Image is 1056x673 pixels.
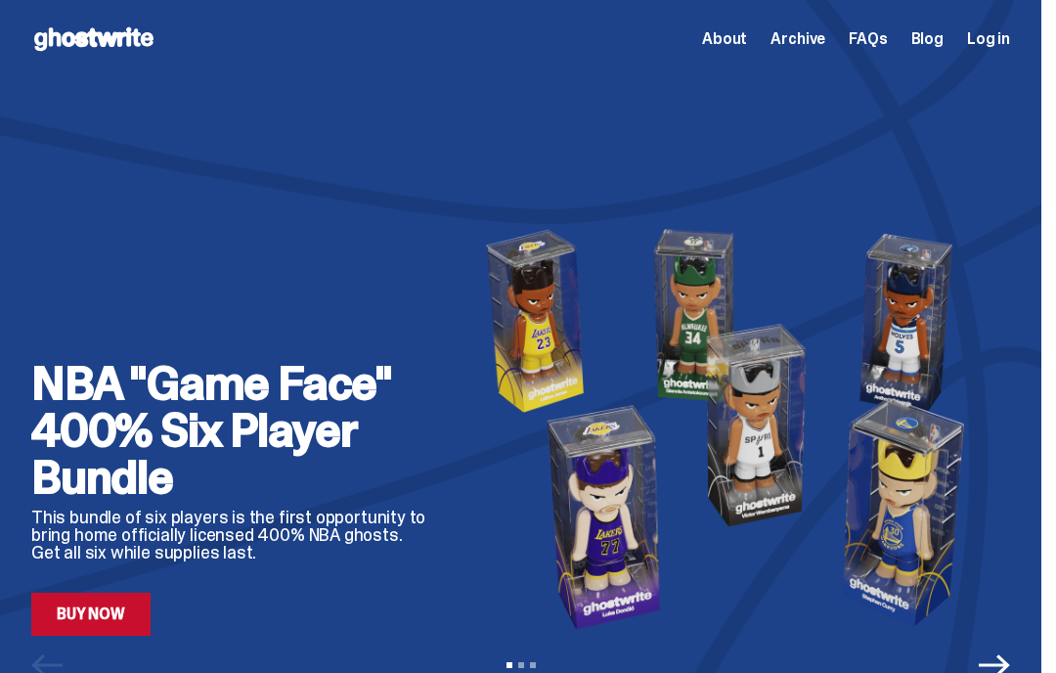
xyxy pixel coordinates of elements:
[967,31,1010,47] a: Log in
[518,662,524,668] button: View slide 2
[530,662,536,668] button: View slide 3
[506,662,512,668] button: View slide 1
[702,31,747,47] a: About
[911,31,944,47] a: Blog
[770,31,825,47] a: Archive
[31,593,151,636] a: Buy Now
[31,509,426,561] p: This bundle of six players is the first opportunity to bring home officially licensed 400% NBA gh...
[458,221,1010,636] img: NBA "Game Face" 400% Six Player Bundle
[31,360,426,501] h2: NBA "Game Face" 400% Six Player Bundle
[849,31,887,47] a: FAQs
